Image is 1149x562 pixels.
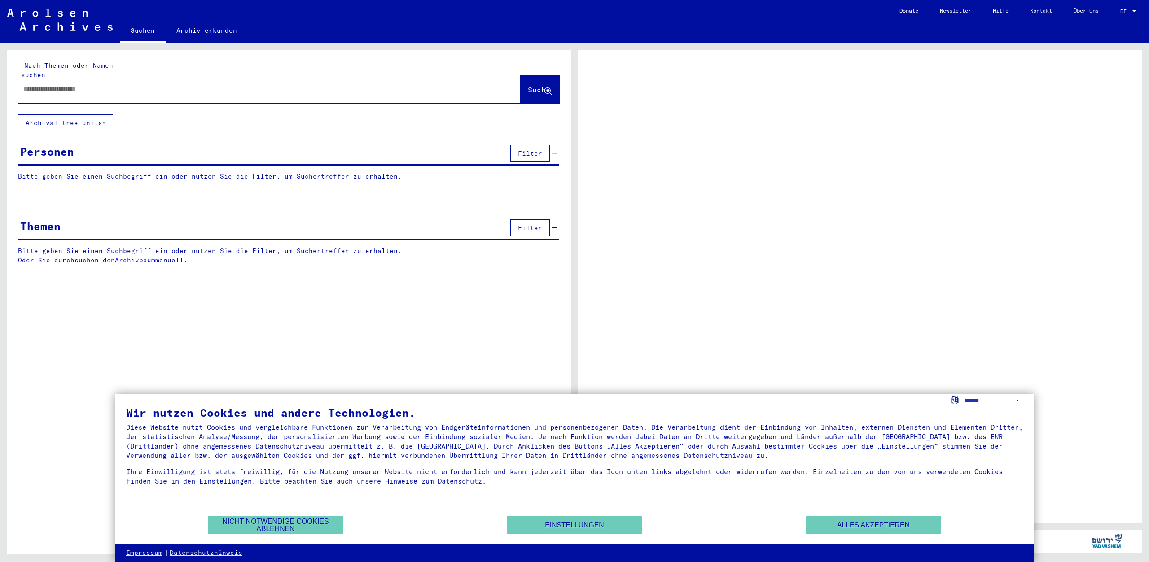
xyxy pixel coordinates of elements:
div: Themen [20,218,61,234]
mat-label: Nach Themen oder Namen suchen [21,61,113,79]
img: Arolsen_neg.svg [7,9,113,31]
span: DE [1120,8,1130,14]
button: Einstellungen [507,516,642,534]
button: Alles akzeptieren [806,516,941,534]
div: Personen [20,144,74,160]
span: Filter [518,224,542,232]
label: Sprache auswählen [950,395,960,404]
button: Nicht notwendige Cookies ablehnen [208,516,343,534]
button: Suche [520,75,560,103]
a: Datenschutzhinweis [170,549,242,558]
button: Archival tree units [18,114,113,131]
button: Filter [510,145,550,162]
a: Suchen [120,20,166,43]
a: Archiv erkunden [166,20,248,41]
img: yv_logo.png [1090,530,1124,552]
button: Filter [510,219,550,236]
p: Bitte geben Sie einen Suchbegriff ein oder nutzen Sie die Filter, um Suchertreffer zu erhalten. [18,172,559,181]
div: Ihre Einwilligung ist stets freiwillig, für die Nutzung unserer Website nicht erforderlich und ka... [126,467,1023,486]
div: Diese Website nutzt Cookies und vergleichbare Funktionen zur Verarbeitung von Endgeräteinformatio... [126,423,1023,460]
span: Filter [518,149,542,157]
a: Impressum [126,549,162,558]
select: Sprache auswählen [964,394,1023,407]
div: Wir nutzen Cookies und andere Technologien. [126,407,1023,418]
span: Suche [528,85,550,94]
a: Archivbaum [115,256,155,264]
p: Bitte geben Sie einen Suchbegriff ein oder nutzen Sie die Filter, um Suchertreffer zu erhalten. O... [18,246,560,265]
